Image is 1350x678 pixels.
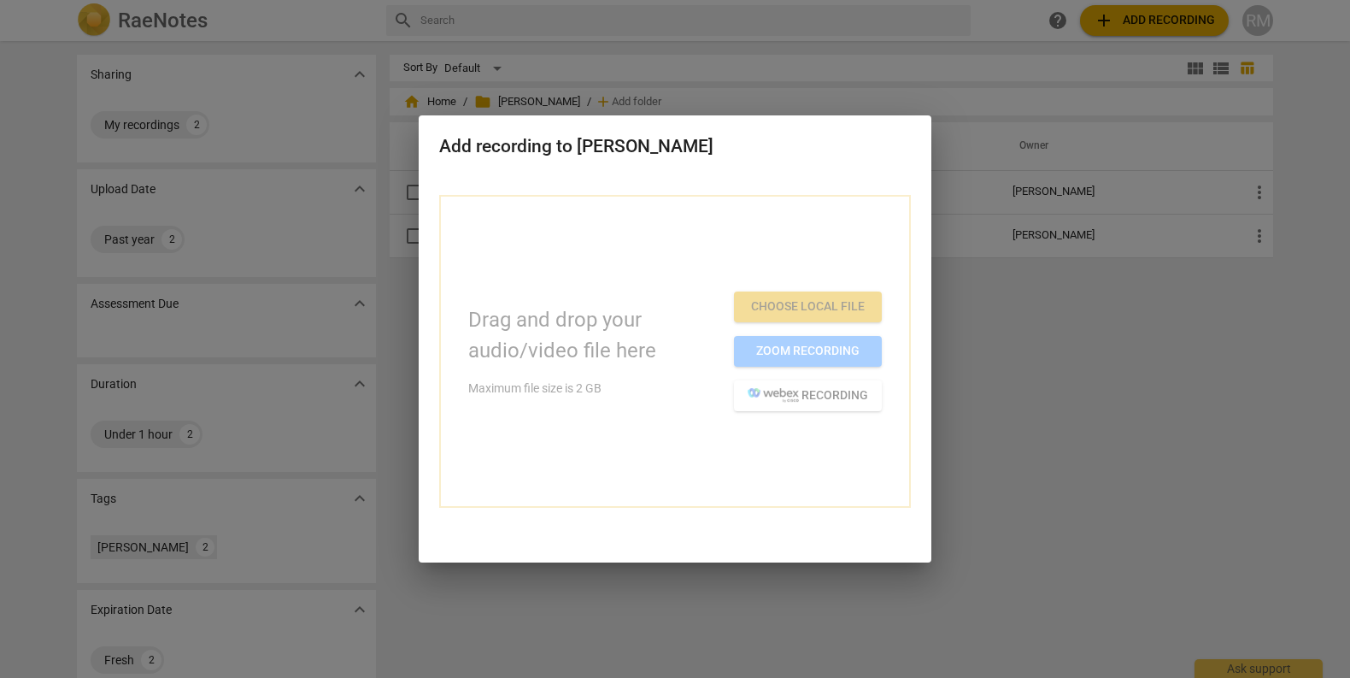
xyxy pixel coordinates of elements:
[748,343,868,360] span: Zoom recording
[748,298,868,315] span: Choose local file
[734,380,882,411] button: recording
[439,136,911,157] h2: Add recording to [PERSON_NAME]
[734,336,882,367] button: Zoom recording
[468,305,720,365] p: Drag and drop your audio/video file here
[748,387,868,404] span: recording
[734,292,882,322] button: Choose local file
[468,380,720,398] p: Maximum file size is 2 GB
